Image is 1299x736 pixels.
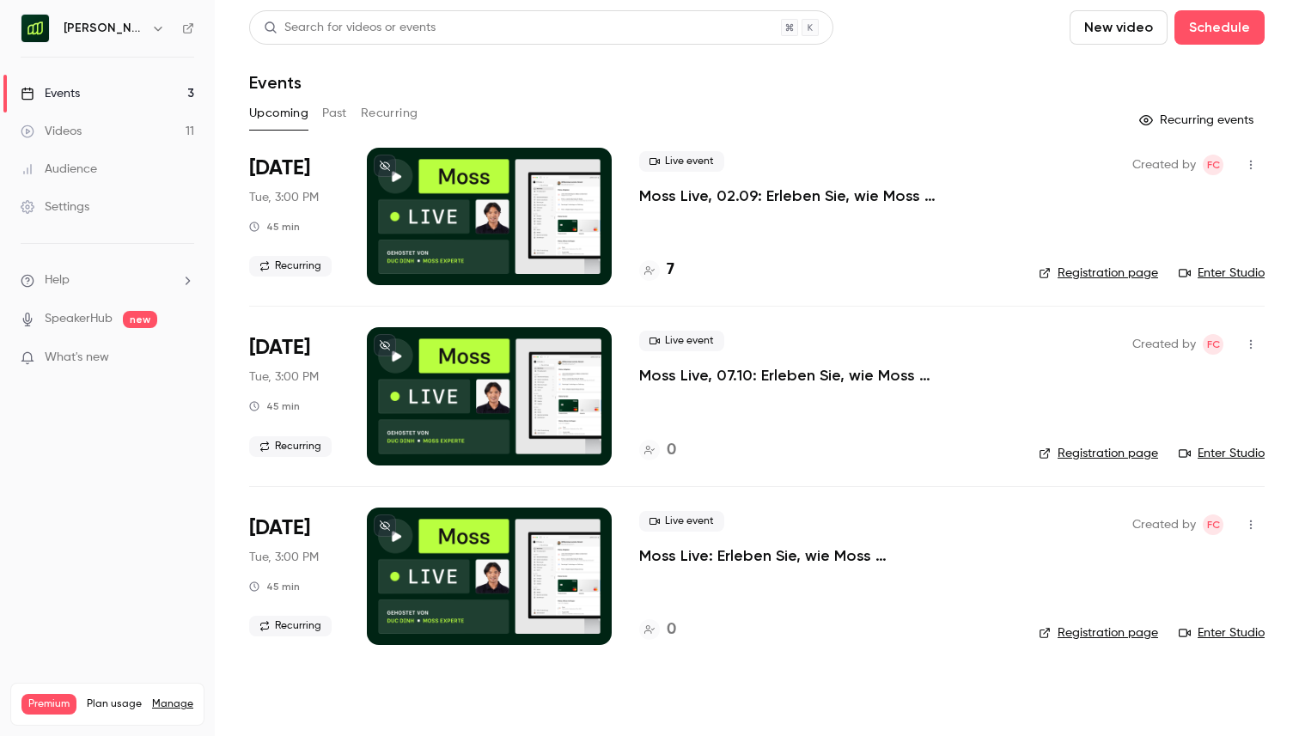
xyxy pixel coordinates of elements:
a: Registration page [1039,265,1158,282]
span: Created by [1132,334,1196,355]
a: Moss Live, 07.10: Erleben Sie, wie Moss Ausgabenmanagement automatisiert [639,365,1011,386]
div: Videos [21,123,82,140]
div: Sep 2 Tue, 3:00 PM (Europe/Berlin) [249,148,339,285]
span: Tue, 3:00 PM [249,189,319,206]
div: 45 min [249,580,300,593]
a: Enter Studio [1179,265,1265,282]
span: Recurring [249,616,332,636]
h4: 0 [667,618,676,642]
a: Enter Studio [1179,445,1265,462]
span: new [123,311,157,328]
span: Plan usage [87,697,142,711]
a: 7 [639,259,674,282]
button: New video [1070,10,1168,45]
span: What's new [45,349,109,367]
span: Premium [21,694,76,715]
button: Recurring [361,100,418,127]
button: Recurring events [1131,106,1265,134]
div: Oct 7 Tue, 3:00 PM (Europe/Berlin) [249,327,339,465]
a: 0 [639,439,676,462]
a: Moss Live: Erleben Sie, wie Moss Ausgabenmanagement automatisiert [639,545,1011,566]
div: 45 min [249,399,300,413]
div: Search for videos or events [264,19,436,37]
span: Live event [639,151,724,172]
span: [DATE] [249,334,310,362]
a: Registration page [1039,445,1158,462]
span: Recurring [249,256,332,277]
a: Manage [152,697,193,711]
img: Moss Deutschland [21,15,49,42]
a: Enter Studio [1179,624,1265,642]
span: Live event [639,511,724,532]
span: Tue, 3:00 PM [249,549,319,566]
a: 0 [639,618,676,642]
span: [DATE] [249,514,310,542]
span: [DATE] [249,155,310,182]
span: Live event [639,331,724,351]
li: help-dropdown-opener [21,271,194,289]
button: Schedule [1174,10,1265,45]
div: Settings [21,198,89,216]
div: Events [21,85,80,102]
span: Help [45,271,70,289]
span: Created by [1132,155,1196,175]
h1: Events [249,72,302,93]
span: FC [1207,334,1220,355]
span: Felicity Cator [1203,334,1223,355]
span: Tue, 3:00 PM [249,368,319,386]
span: Felicity Cator [1203,514,1223,535]
button: Past [322,100,347,127]
a: Moss Live, 02.09: Erleben Sie, wie Moss Ausgabenmanagement automatisiert [639,186,1011,206]
span: FC [1207,155,1220,175]
a: Registration page [1039,624,1158,642]
h4: 7 [667,259,674,282]
span: FC [1207,514,1220,535]
h4: 0 [667,439,676,462]
span: Created by [1132,514,1196,535]
button: Upcoming [249,100,308,127]
span: Recurring [249,436,332,457]
a: SpeakerHub [45,310,113,328]
iframe: Noticeable Trigger [174,350,194,366]
div: Audience [21,161,97,178]
h6: [PERSON_NAME] [GEOGRAPHIC_DATA] [64,20,144,37]
span: Felicity Cator [1203,155,1223,175]
div: 45 min [249,220,300,234]
div: Nov 4 Tue, 3:00 PM (Europe/Berlin) [249,508,339,645]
